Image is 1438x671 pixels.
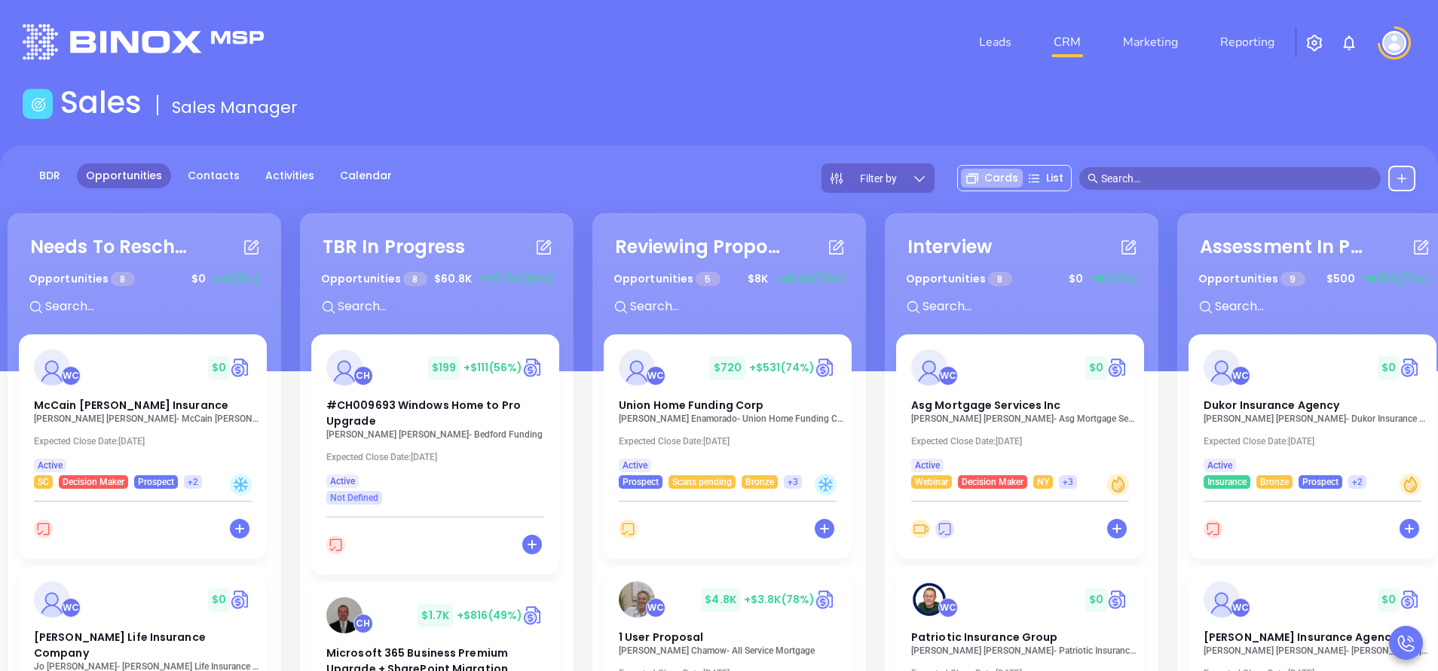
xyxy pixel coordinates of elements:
span: NY [1037,474,1049,490]
img: Quote [522,604,544,627]
div: Needs To RescheduleOpportunities 8$0+$0(0%) [19,224,270,334]
img: logo [23,24,264,59]
a: Quote [522,356,544,379]
a: Opportunities [77,163,171,188]
div: Walter Contreras [938,366,958,386]
span: $ 0 [208,588,230,612]
span: Kilpatrick Life Insurance Company [34,630,206,660]
span: SC [38,474,49,490]
div: Warm [1400,474,1421,496]
span: $ 60.8K [430,267,476,291]
div: Reviewing Proposal [615,233,781,261]
span: Cards [984,170,1018,186]
span: Filter by [860,173,897,184]
span: Union Home Funding Corp [619,398,763,413]
img: Quote [1107,356,1129,379]
span: Scans pending [672,474,732,490]
span: +$531 (74%) [749,360,815,375]
span: 1 User Proposal [619,630,704,645]
img: Quote [1107,588,1129,611]
span: $ 0 [1085,356,1107,380]
span: +3 [788,474,798,490]
span: +3 [1063,474,1073,490]
span: Active [330,473,355,490]
div: Cold [815,474,837,496]
img: Quote [1400,356,1421,379]
h1: Sales [60,84,142,120]
div: profileWalter Contreras$0Circle dollarAsg Mortgage Services Inc[PERSON_NAME] [PERSON_NAME]- Asg M... [896,334,1147,566]
div: profileWalter Contreras$720+$531(74%)Circle dollarUnion Home Funding Corp[PERSON_NAME] Enamorado-... [604,334,855,566]
span: Patriotic Insurance Group [911,630,1058,645]
img: Dukor Insurance Agency [1204,349,1240,386]
span: +$3.8K (78%) [744,592,815,607]
div: InterviewOpportunities 8$0+$0(0%) [896,224,1147,334]
span: +$350 (70%) [1363,271,1430,287]
span: Decision Maker [962,474,1023,490]
span: $ 720 [710,356,745,380]
span: search [1088,173,1098,184]
img: Quote [815,356,837,379]
div: Needs To Reschedule [30,233,196,261]
span: +$0 (0%) [1091,271,1137,287]
div: Walter Contreras [646,598,665,618]
div: profileCarla Humber$199+$111(56%)Circle dollar#CH009693 Windows Home to Pro Upgrade[PERSON_NAME] ... [311,334,562,582]
div: Walter Contreras [646,366,665,386]
p: Andy Chamow - All Service Mortgage [619,645,845,656]
div: Reviewing ProposalOpportunities 5$8K+$6.3K(78%) [604,224,855,334]
div: Carla Humber [353,614,373,633]
span: Straub Insurance Agency Inc [1204,630,1416,645]
span: $ 8K [744,267,772,291]
div: Walter Contreras [1231,366,1250,386]
img: iconSetting [1305,34,1323,52]
p: Marion Lee - Asg Mortgage Services Inc [911,413,1137,424]
input: Search... [629,297,855,316]
span: $ 1.7K [418,604,453,627]
span: 8 [988,272,1011,286]
div: TBR In ProgressOpportunities 8$60.8K+$21.7K(36%) [311,224,562,334]
p: Opportunities [906,265,1012,293]
span: $ 0 [188,267,210,291]
span: Prospect [138,474,174,490]
span: 5 [696,272,720,286]
span: +2 [188,474,198,490]
span: Insurance [1207,474,1247,490]
span: List [1046,170,1063,186]
span: $ 4.8K [701,588,740,612]
div: Warm [1107,474,1129,496]
input: Search... [336,297,562,316]
img: user [1382,31,1406,55]
p: Opportunities [613,265,721,293]
p: Juan Enamorado - Union Home Funding Corp [619,413,845,424]
span: $ 0 [1085,588,1107,612]
a: Calendar [331,163,401,188]
p: Opportunities [1198,265,1305,293]
span: $ 199 [428,356,460,380]
a: profileCarla Humber$199+$111(56%)Circle dollar#CH009693 Windows Home to Pro Upgrade[PERSON_NAME] ... [311,334,559,505]
span: Active [1207,457,1232,474]
span: Webinar [915,474,948,490]
span: Prospect [1302,474,1339,490]
a: Leads [973,27,1017,57]
img: iconNotification [1340,34,1358,52]
span: Not Defined [330,490,378,506]
input: Search... [44,297,270,316]
p: Steve Straub - Straub Insurance Agency Inc [1204,645,1430,656]
img: #CH009693 Windows Home to Pro Upgrade [326,349,363,386]
input: Search... [921,297,1147,316]
img: Patriotic Insurance Group [911,581,947,618]
p: Martin Murray - Bedford Funding [326,429,552,440]
p: Abraham Sillah - Dukor Insurance Agency [1204,413,1430,424]
a: BDR [30,163,69,188]
div: Walter Contreras [61,598,81,618]
span: McCain Atkinson Insurance [34,398,228,413]
span: +$816 (49%) [457,608,522,623]
a: profileWalter Contreras$0Circle dollarDukor Insurance Agency[PERSON_NAME] [PERSON_NAME]- Dukor In... [1189,334,1436,489]
span: Dukor Insurance Agency [1204,398,1339,413]
span: Sales Manager [172,96,298,119]
span: $ 500 [1323,267,1359,291]
span: 9 [1280,272,1305,286]
img: Microsoft 365 Business Premium Upgrade + SharePoint Migration [326,597,363,633]
span: Decision Maker [63,474,124,490]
